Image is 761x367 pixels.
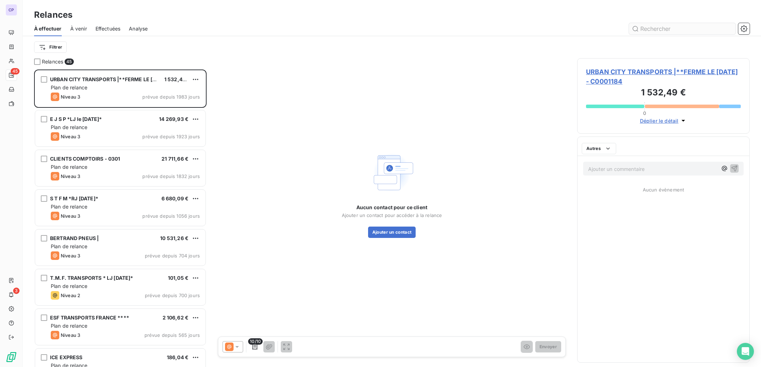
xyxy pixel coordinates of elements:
span: 14 269,93 € [159,116,188,122]
span: Effectuées [95,25,121,32]
a: 45 [6,69,17,81]
img: Logo LeanPay [6,351,17,363]
span: Niveau 2 [61,293,80,298]
span: Plan de relance [51,164,87,170]
h3: Relances [34,9,72,21]
button: Ajouter un contact [368,227,416,238]
span: URBAN CITY TRANSPORTS |**FERME LE [DATE] [50,76,167,82]
input: Rechercher [629,23,735,34]
span: Plan de relance [51,243,87,249]
span: À effectuer [34,25,62,32]
span: ESF TRANSPORTS FRANCE **** [50,315,129,321]
span: prévue depuis 565 jours [144,332,200,338]
span: Analyse [129,25,148,32]
span: Niveau 3 [61,253,80,258]
button: Envoyer [535,341,561,352]
span: prévue depuis 700 jours [145,293,200,298]
span: 45 [11,68,20,74]
span: URBAN CITY TRANSPORTS |**FERME LE [DATE] - C0001184 [586,67,741,86]
span: 6 680,09 € [161,195,189,201]
span: 3 [13,288,20,294]
span: 21 711,66 € [161,156,188,162]
img: Empty state [369,150,415,195]
span: 101,05 € [168,275,188,281]
span: CLIENTS COMPTOIRS - 0301 [50,156,120,162]
span: Niveau 3 [61,332,80,338]
span: E J S P *LJ le [DATE]* [50,116,102,122]
button: Filtrer [34,41,67,53]
span: BERTRAND PNEUS | [50,235,99,241]
button: Autres [582,143,616,154]
h3: 1 532,49 € [586,86,741,100]
span: Plan de relance [51,323,87,329]
span: Niveau 3 [61,173,80,179]
button: Déplier le détail [638,117,689,125]
span: 45 [65,59,73,65]
span: 10/10 [248,338,263,345]
span: Plan de relance [51,84,87,90]
span: Aucun contact pour ce client [356,204,427,211]
span: Niveau 3 [61,134,80,139]
span: Plan de relance [51,204,87,210]
span: Relances [42,58,63,65]
span: ICE EXPRESS [50,354,83,360]
div: Open Intercom Messenger [737,343,754,360]
span: Ajouter un contact pour accéder à la relance [342,212,442,218]
span: prévue depuis 1832 jours [142,173,200,179]
div: CP [6,4,17,16]
span: prévue depuis 1983 jours [142,94,200,100]
div: grid [34,69,207,367]
span: prévue depuis 1056 jours [142,213,200,219]
span: À venir [70,25,87,32]
span: Plan de relance [51,283,87,289]
span: 2 106,62 € [163,315,189,321]
span: prévue depuis 704 jours [145,253,200,258]
span: Niveau 3 [61,94,80,100]
span: T.M.F. TRANSPORTS * LJ [DATE]* [50,275,133,281]
span: S T F M *RJ [DATE]* [50,195,98,201]
span: 1 532,49 € [164,76,191,82]
span: Plan de relance [51,124,87,130]
span: 186,04 € [167,354,188,360]
span: Déplier le détail [640,117,679,124]
span: Aucun évènement [643,187,684,193]
span: 0 [643,110,646,116]
span: Niveau 3 [61,213,80,219]
span: 10 531,26 € [160,235,188,241]
span: prévue depuis 1923 jours [142,134,200,139]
